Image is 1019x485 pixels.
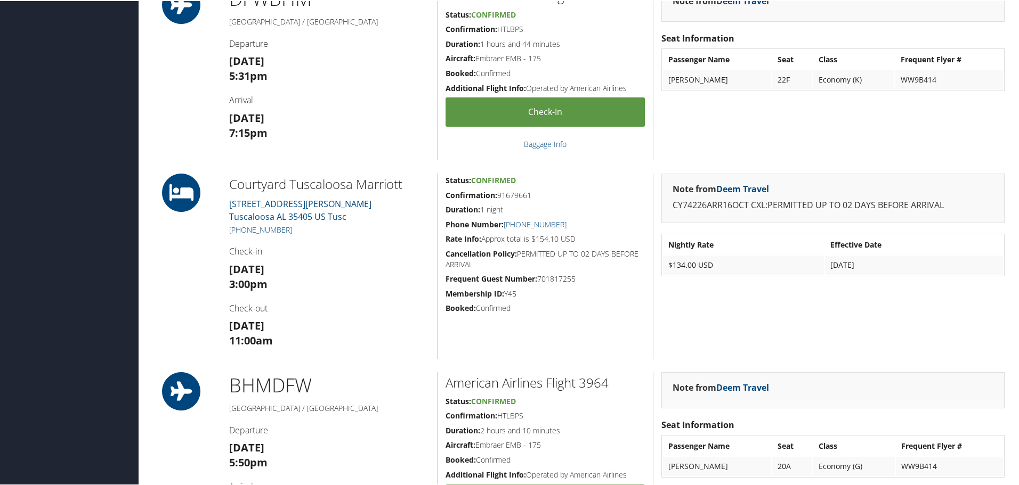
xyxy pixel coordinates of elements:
span: Confirmed [471,9,516,19]
strong: Booked: [446,454,476,464]
strong: [DATE] [229,439,264,454]
h4: Departure [229,37,429,48]
a: Baggage Info [524,138,567,148]
th: Frequent Flyer # [895,49,1003,68]
strong: Phone Number: [446,218,504,228]
strong: Rate Info: [446,233,481,243]
strong: Cancellation Policy: [446,248,517,258]
h5: [GEOGRAPHIC_DATA] / [GEOGRAPHIC_DATA] [229,15,429,26]
strong: Booked: [446,302,476,312]
h4: Check-out [229,301,429,313]
strong: Duration: [446,38,480,48]
strong: 5:31pm [229,68,268,82]
th: Nightly Rate [663,234,824,253]
h2: American Airlines Flight 3964 [446,373,645,391]
td: [PERSON_NAME] [663,69,771,88]
h5: Y45 [446,287,645,298]
h5: Confirmed [446,454,645,464]
h5: HTLBPS [446,23,645,34]
h5: Operated by American Airlines [446,468,645,479]
strong: Duration: [446,203,480,213]
td: WW9B414 [895,69,1003,88]
h5: Confirmed [446,67,645,78]
span: Confirmed [471,174,516,184]
h5: Embraer EMB - 175 [446,52,645,63]
strong: [DATE] [229,261,264,275]
th: Passenger Name [663,49,771,68]
a: [PHONE_NUMBER] [504,218,567,228]
strong: Duration: [446,424,480,434]
strong: Confirmation: [446,23,497,33]
h5: PERMITTED UP TO 02 DAYS BEFORE ARRIVAL [446,248,645,268]
th: Seat [772,435,812,455]
td: Economy (K) [813,69,894,88]
h2: Courtyard Tuscaloosa Marriott [229,174,429,192]
strong: Confirmation: [446,409,497,420]
a: Deem Travel [716,182,769,194]
h5: Approx total is $154.10 USD [446,233,645,243]
td: 20A [772,456,812,475]
strong: 11:00am [229,332,273,347]
strong: Booked: [446,67,476,77]
strong: Confirmation: [446,189,497,199]
h5: Operated by American Airlines [446,82,645,93]
strong: [DATE] [229,110,264,124]
h5: 701817255 [446,273,645,283]
strong: Note from [673,182,769,194]
strong: Note from [673,381,769,392]
h5: HTLBPS [446,409,645,420]
th: Class [813,435,895,455]
h5: [GEOGRAPHIC_DATA] / [GEOGRAPHIC_DATA] [229,402,429,413]
strong: Membership ID: [446,287,504,298]
h4: Departure [229,423,429,435]
th: Seat [772,49,812,68]
a: [PHONE_NUMBER] [229,224,292,234]
th: Passenger Name [663,435,771,455]
th: Effective Date [825,234,1003,253]
h5: 2 hours and 10 minutes [446,424,645,435]
strong: Status: [446,9,471,19]
h1: BHM DFW [229,371,429,398]
h4: Arrival [229,93,429,105]
td: 22F [772,69,812,88]
h5: Confirmed [446,302,645,313]
td: $134.00 USD [663,254,824,274]
strong: Frequent Guest Number: [446,273,537,283]
a: [STREET_ADDRESS][PERSON_NAME]Tuscaloosa AL 35405 US Tusc [229,197,371,221]
td: [PERSON_NAME] [663,456,771,475]
h4: Check-in [229,244,429,256]
strong: [DATE] [229,317,264,332]
td: WW9B414 [896,456,1003,475]
p: CY74226ARR16OCT CXL:PERMITTED UP TO 02 DAYS BEFORE ARRIVAL [673,198,993,211]
a: Deem Travel [716,381,769,392]
strong: 3:00pm [229,276,268,290]
h5: 1 hours and 44 minutes [446,38,645,48]
h5: 91679661 [446,189,645,200]
h5: 1 night [446,203,645,214]
strong: Status: [446,395,471,405]
a: Check-in [446,96,645,126]
strong: Additional Flight Info: [446,468,526,479]
th: Class [813,49,894,68]
td: Economy (G) [813,456,895,475]
strong: 5:50pm [229,454,268,468]
strong: Status: [446,174,471,184]
th: Frequent Flyer # [896,435,1003,455]
span: Confirmed [471,395,516,405]
strong: [DATE] [229,53,264,67]
strong: Aircraft: [446,439,475,449]
strong: Seat Information [661,418,734,430]
strong: Aircraft: [446,52,475,62]
strong: Seat Information [661,31,734,43]
td: [DATE] [825,254,1003,274]
strong: 7:15pm [229,125,268,139]
h5: Embraer EMB - 175 [446,439,645,449]
strong: Additional Flight Info: [446,82,526,92]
